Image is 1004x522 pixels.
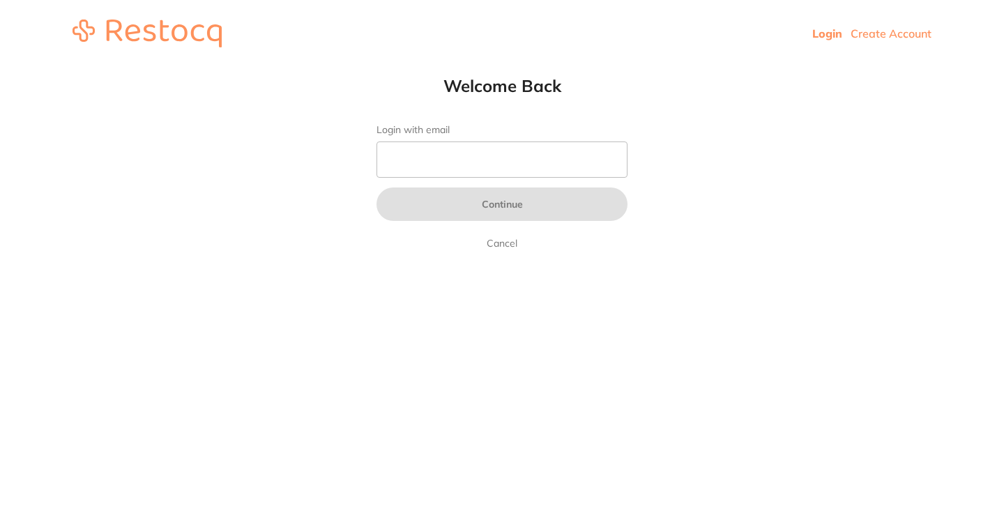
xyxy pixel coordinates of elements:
[376,124,627,136] label: Login with email
[851,26,931,40] a: Create Account
[73,20,222,47] img: restocq_logo.svg
[484,235,520,252] a: Cancel
[349,75,655,96] h1: Welcome Back
[376,187,627,221] button: Continue
[812,26,842,40] a: Login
